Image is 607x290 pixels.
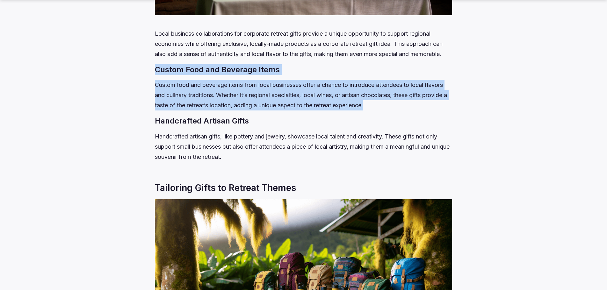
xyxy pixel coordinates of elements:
h2: Tailoring Gifts to Retreat Themes [155,182,452,194]
p: Local business collaborations for corporate retreat gifts provide a unique opportunity to support... [155,29,452,59]
p: Handcrafted artisan gifts, like pottery and jewelry, showcase local talent and creativity. These ... [155,131,452,162]
h3: Custom Food and Beverage Items [155,64,452,75]
p: Custom food and beverage items from local businesses offer a chance to introduce attendees to loc... [155,80,452,110]
h3: Handcrafted Artisan Gifts [155,116,452,126]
